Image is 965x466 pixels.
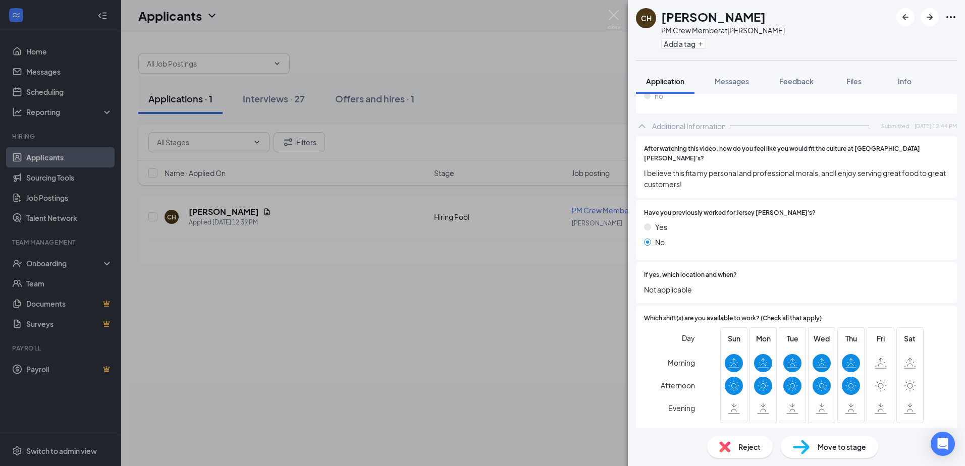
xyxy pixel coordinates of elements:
span: Not applicable [644,284,949,295]
span: Morning [668,354,695,372]
span: Have you previously worked for Jersey [PERSON_NAME]'s? [644,208,816,218]
svg: Plus [698,41,704,47]
span: Submitted: [881,122,910,130]
h1: [PERSON_NAME] [661,8,766,25]
span: No [655,237,665,248]
span: Wed [813,333,831,344]
span: Application [646,77,684,86]
svg: ArrowRight [924,11,936,23]
span: Feedback [779,77,814,86]
span: Day [682,332,695,343]
svg: Ellipses [945,11,957,23]
span: Mon [754,333,772,344]
span: [DATE] 12:44 PM [915,122,957,130]
span: Tue [783,333,801,344]
span: If yes, which location and when? [644,270,737,280]
span: Which shift(s) are you available to work? (Check all that apply) [644,314,822,323]
div: Open Intercom Messenger [931,432,955,456]
span: Reject [738,441,761,452]
span: Messages [715,77,749,86]
span: no [655,90,663,101]
span: Sat [901,333,919,344]
span: Evening [668,399,695,417]
span: After watching this video, how do you feel like you would fit the culture at [GEOGRAPHIC_DATA] [P... [644,144,949,163]
span: Afternoon [661,376,695,394]
span: Sun [725,333,743,344]
span: Fri [872,333,890,344]
button: ArrowRight [921,8,939,26]
span: Move to stage [818,441,866,452]
button: ArrowLeftNew [896,8,915,26]
span: Yes [655,221,667,232]
button: PlusAdd a tag [661,38,706,49]
span: Info [898,77,912,86]
div: Additional Information [652,121,726,131]
span: Thu [842,333,860,344]
div: CH [641,13,652,23]
span: Files [846,77,862,86]
svg: ArrowLeftNew [899,11,912,23]
div: PM Crew Member at [PERSON_NAME] [661,25,785,35]
span: I believe this fita my personal and professional morals, and I enjoy serving great food to great ... [644,167,949,190]
svg: ChevronUp [636,120,648,132]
